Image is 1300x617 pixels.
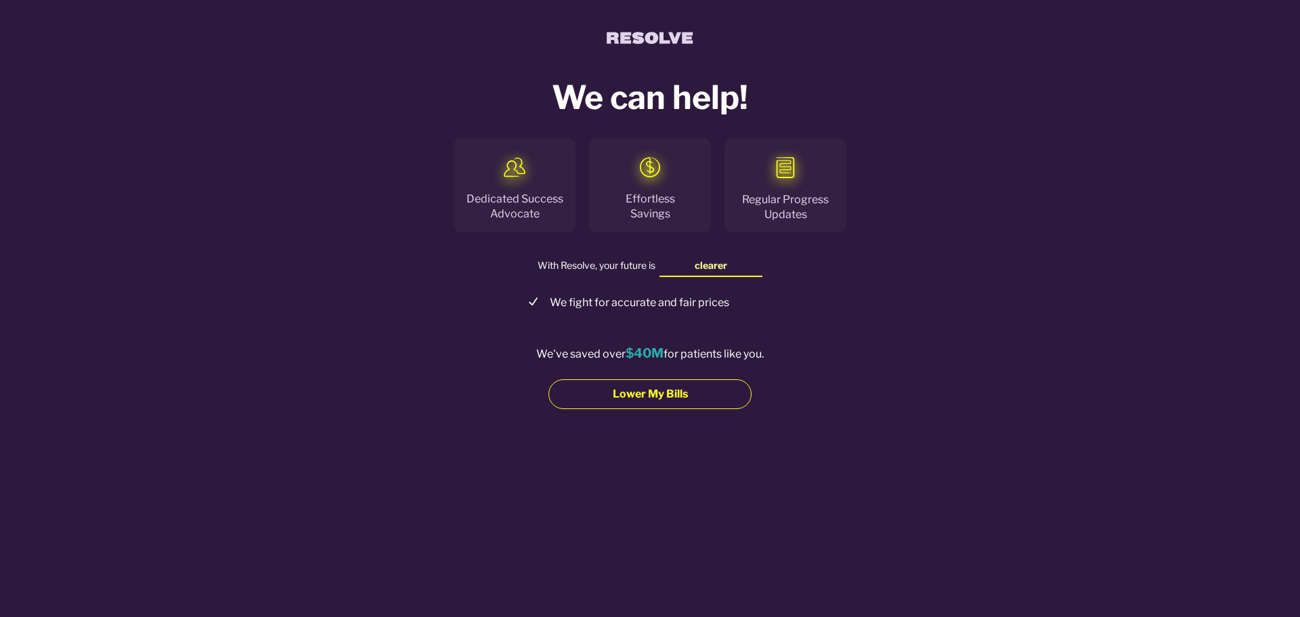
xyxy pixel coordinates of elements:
[659,274,762,289] span: in your control.
[626,192,675,222] div: Effortless Savings
[659,258,762,273] span: clearer
[538,258,655,277] span: With Resolve, your future is
[548,379,752,409] button: Lower My Bills
[550,295,729,310] div: We fight for accurate and fair prices
[464,192,565,222] div: Dedicated Success Advocate
[735,192,836,223] div: Regular Progress Updates
[536,345,764,363] div: We've saved over for patients like you.
[626,345,664,361] span: $40M
[613,387,688,402] span: Lower My Bills
[347,79,953,118] h5: We can help!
